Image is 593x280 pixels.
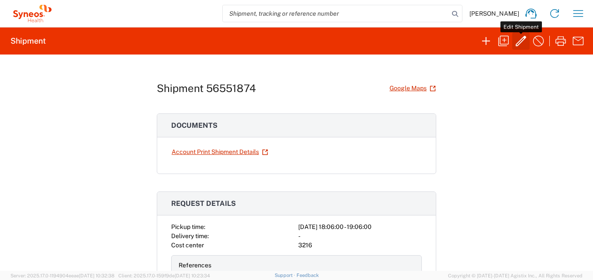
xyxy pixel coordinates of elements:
span: Client: 2025.17.0-159f9de [118,273,210,278]
span: Cost center [171,242,204,249]
h2: Shipment [10,36,46,46]
span: [DATE] 10:32:38 [79,273,114,278]
span: Request details [171,199,236,208]
span: Copyright © [DATE]-[DATE] Agistix Inc., All Rights Reserved [448,272,583,280]
span: Server: 2025.17.0-1194904eeae [10,273,114,278]
input: Shipment, tracking or reference number [223,5,449,22]
a: Feedback [296,273,319,278]
div: - [298,232,422,241]
span: [DATE] 10:23:34 [175,273,210,278]
div: Project [179,270,295,279]
a: Support [275,273,296,278]
span: [PERSON_NAME] [469,10,519,17]
span: Documents [171,121,217,130]
a: Account Print Shipment Details [171,144,269,160]
a: Google Maps [389,81,436,96]
div: 7041203 [298,270,414,279]
span: Delivery time: [171,232,209,239]
div: [DATE] 18:06:00 - 19:06:00 [298,222,422,232]
div: 3216 [298,241,422,250]
h1: Shipment 56551874 [157,82,256,95]
span: Pickup time: [171,223,205,230]
span: References [179,262,211,269]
